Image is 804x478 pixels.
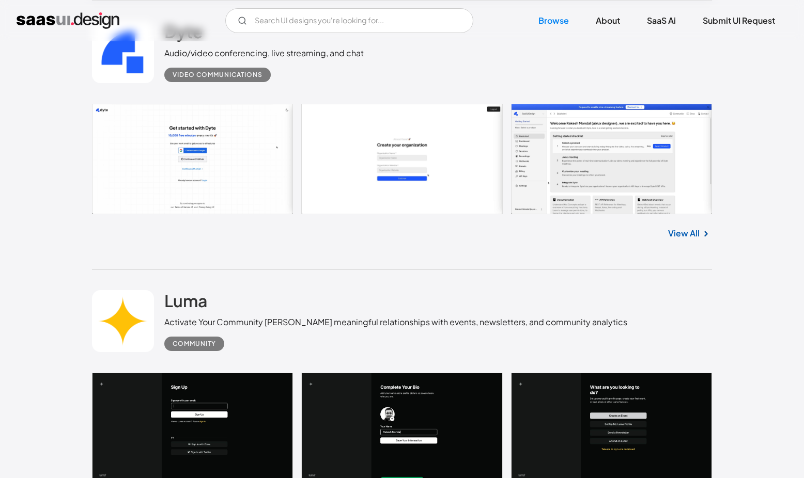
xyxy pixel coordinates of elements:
div: Video Communications [173,69,262,81]
div: Activate Your Community [PERSON_NAME] meaningful relationships with events, newsletters, and comm... [164,316,627,328]
a: Luma [164,290,208,316]
input: Search UI designs you're looking for... [225,8,473,33]
form: Email Form [225,8,473,33]
a: SaaS Ai [635,9,688,32]
h2: Luma [164,290,208,311]
h2: Dyte [164,21,203,42]
a: About [583,9,632,32]
a: home [17,12,119,29]
a: Submit UI Request [690,9,787,32]
a: Browse [526,9,581,32]
a: View All [668,227,700,240]
div: Community [173,338,216,350]
div: Audio/video conferencing, live streaming, and chat [164,47,364,59]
